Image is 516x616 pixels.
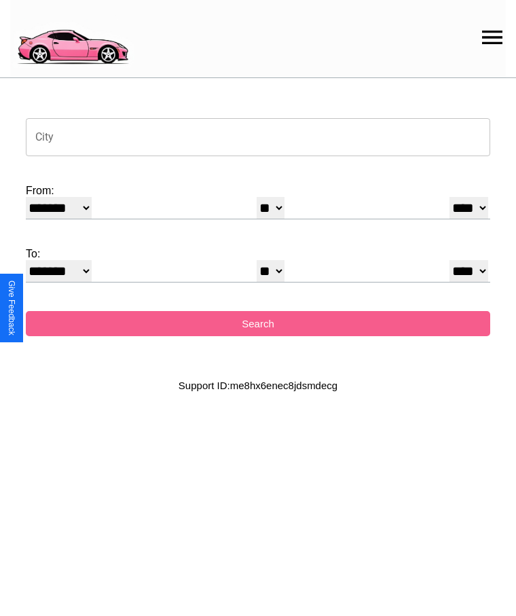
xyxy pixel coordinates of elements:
label: From: [26,185,490,197]
label: To: [26,248,490,260]
img: logo [10,7,134,68]
p: Support ID: me8hx6enec8jdsmdecg [179,376,337,395]
button: Search [26,311,490,336]
div: Give Feedback [7,280,16,336]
